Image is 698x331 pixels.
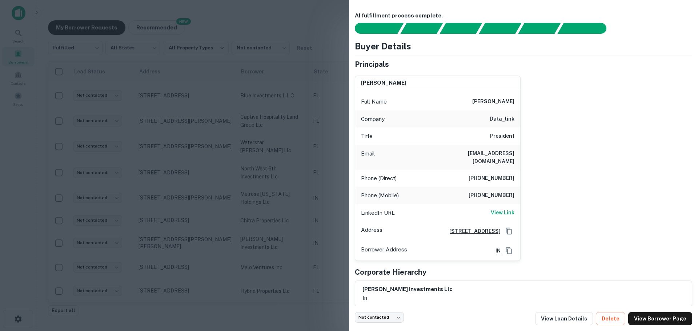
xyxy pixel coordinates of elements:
[361,132,373,141] p: Title
[361,149,375,165] p: Email
[472,97,514,106] h6: [PERSON_NAME]
[362,285,453,294] h6: [PERSON_NAME] investments llc
[361,226,382,237] p: Address
[355,40,411,53] h4: Buyer Details
[355,59,389,70] h5: Principals
[558,23,615,34] div: AI fulfillment process complete.
[535,312,593,325] a: View Loan Details
[504,226,514,237] button: Copy Address
[362,294,453,302] p: in
[400,23,443,34] div: Your request is received and processing...
[444,227,501,235] a: [STREET_ADDRESS]
[361,191,399,200] p: Phone (Mobile)
[518,23,561,34] div: Principals found, still searching for contact information. This may take time...
[628,312,692,325] a: View Borrower Page
[504,245,514,256] button: Copy Address
[469,174,514,183] h6: [PHONE_NUMBER]
[490,115,514,124] h6: data_link
[355,12,692,20] h6: AI fulfillment process complete.
[355,267,426,278] h5: Corporate Hierarchy
[361,245,407,256] p: Borrower Address
[361,209,395,217] p: LinkedIn URL
[479,23,521,34] div: Principals found, AI now looking for contact information...
[490,132,514,141] h6: President
[491,209,514,217] a: View Link
[596,312,625,325] button: Delete
[490,247,501,255] a: IN
[361,79,406,87] h6: [PERSON_NAME]
[361,97,387,106] p: Full Name
[662,250,698,284] iframe: Chat Widget
[361,174,397,183] p: Phone (Direct)
[440,23,482,34] div: Documents found, AI parsing details...
[469,191,514,200] h6: [PHONE_NUMBER]
[346,23,401,34] div: Sending borrower request to AI...
[361,115,385,124] p: Company
[355,312,404,323] div: Not contacted
[427,149,514,165] h6: [EMAIL_ADDRESS][DOMAIN_NAME]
